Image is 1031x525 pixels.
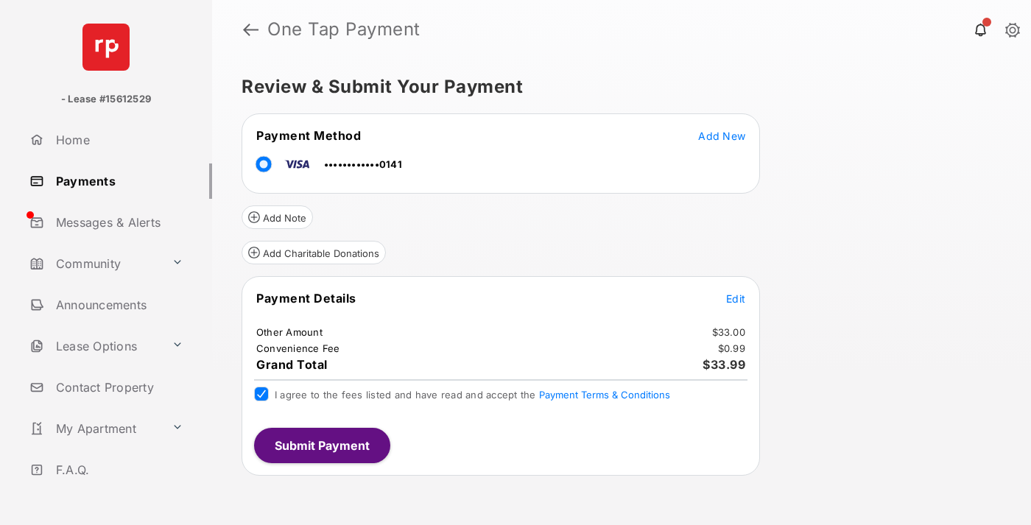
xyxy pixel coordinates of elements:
[256,291,356,306] span: Payment Details
[24,205,212,240] a: Messages & Alerts
[242,241,386,264] button: Add Charitable Donations
[324,158,402,170] span: ••••••••••••0141
[256,342,341,355] td: Convenience Fee
[242,205,313,229] button: Add Note
[24,246,166,281] a: Community
[726,291,745,306] button: Edit
[717,342,746,355] td: $0.99
[254,428,390,463] button: Submit Payment
[698,128,745,143] button: Add New
[256,325,323,339] td: Other Amount
[703,357,745,372] span: $33.99
[24,328,166,364] a: Lease Options
[242,78,990,96] h5: Review & Submit Your Payment
[24,287,212,323] a: Announcements
[275,389,670,401] span: I agree to the fees listed and have read and accept the
[24,411,166,446] a: My Apartment
[726,292,745,305] span: Edit
[24,122,212,158] a: Home
[256,357,328,372] span: Grand Total
[61,92,151,107] p: - Lease #15612529
[82,24,130,71] img: svg+xml;base64,PHN2ZyB4bWxucz0iaHR0cDovL3d3dy53My5vcmcvMjAwMC9zdmciIHdpZHRoPSI2NCIgaGVpZ2h0PSI2NC...
[539,389,670,401] button: I agree to the fees listed and have read and accept the
[24,452,212,487] a: F.A.Q.
[256,128,361,143] span: Payment Method
[711,325,747,339] td: $33.00
[267,21,421,38] strong: One Tap Payment
[698,130,745,142] span: Add New
[24,163,212,199] a: Payments
[24,370,212,405] a: Contact Property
